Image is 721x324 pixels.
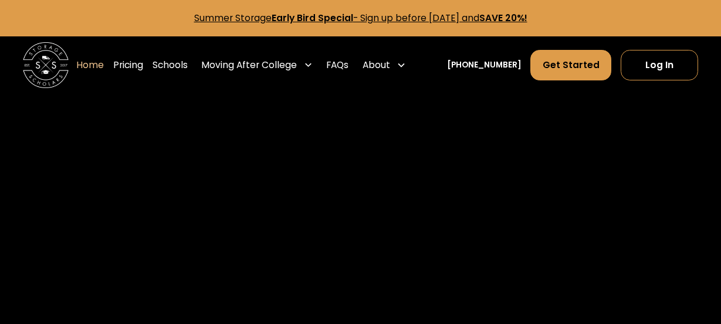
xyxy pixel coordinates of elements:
[326,49,348,81] a: FAQs
[201,58,297,72] div: Moving After College
[530,50,611,81] a: Get Started
[272,12,353,24] strong: Early Bird Special
[621,50,698,81] a: Log In
[113,49,143,81] a: Pricing
[23,42,69,88] img: Storage Scholars main logo
[363,58,390,72] div: About
[447,59,522,71] a: [PHONE_NUMBER]
[194,12,527,24] a: Summer StorageEarly Bird Special- Sign up before [DATE] andSAVE 20%!
[153,49,188,81] a: Schools
[479,12,527,24] strong: SAVE 20%!
[76,49,104,81] a: Home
